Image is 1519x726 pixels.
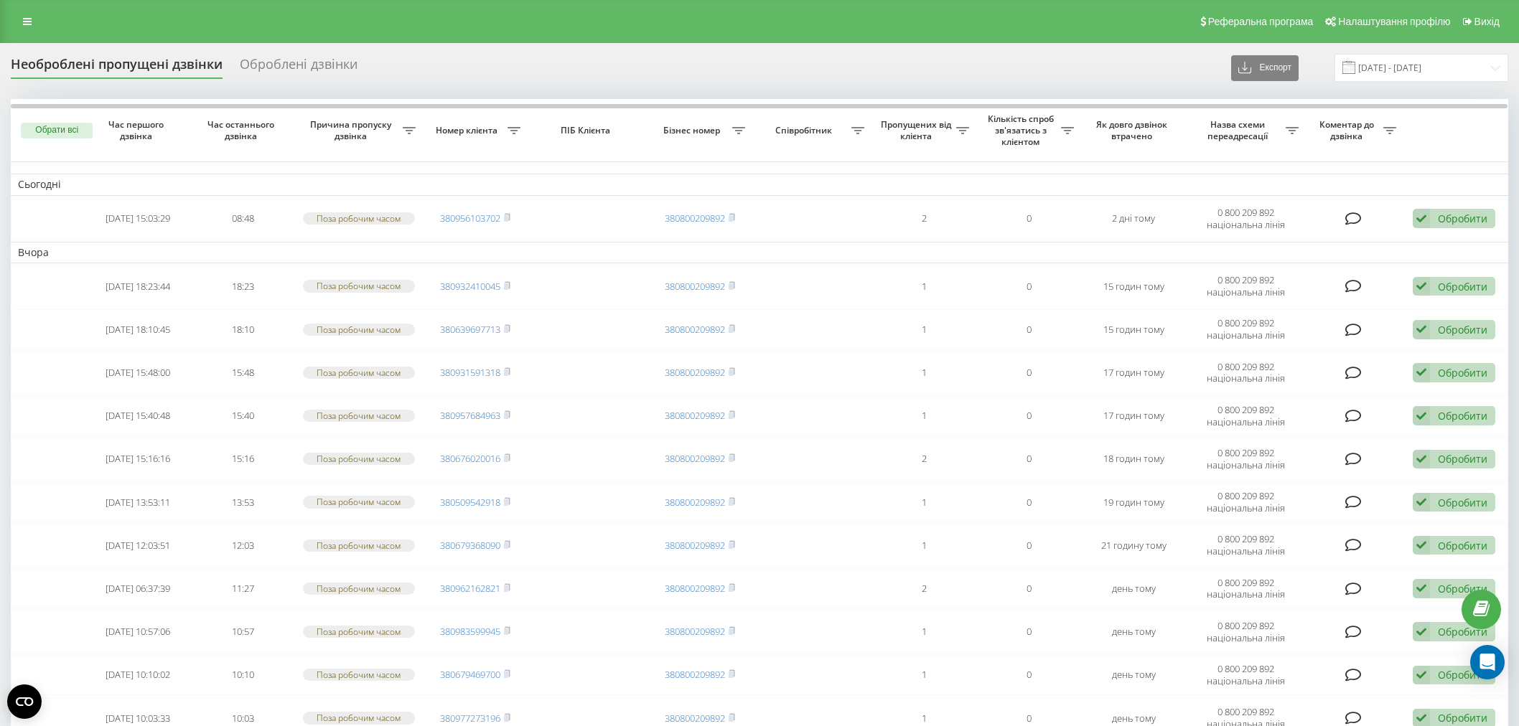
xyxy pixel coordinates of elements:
[976,482,1081,522] td: 0
[665,452,725,465] a: 380800209892
[1186,482,1306,522] td: 0 800 209 892 національна лінія
[85,199,190,239] td: [DATE] 15:03:29
[1081,525,1186,565] td: 21 годину тому
[976,439,1081,479] td: 0
[1186,396,1306,436] td: 0 800 209 892 національна лінія
[1438,323,1487,336] div: Обробити
[440,323,500,336] a: 380639697713
[11,57,223,79] div: Необроблені пропущені дзвінки
[440,539,500,552] a: 380679368090
[540,125,635,136] span: ПІБ Клієнта
[11,242,1508,263] td: Вчора
[1313,119,1383,141] span: Коментар до дзвінка
[1093,119,1174,141] span: Як довго дзвінок втрачено
[1081,611,1186,651] td: день тому
[302,119,402,141] span: Причина пропуску дзвінка
[871,525,976,565] td: 1
[1081,568,1186,608] td: день тому
[976,396,1081,436] td: 0
[190,439,295,479] td: 15:16
[303,539,416,552] div: Поза робочим часом
[85,611,190,651] td: [DATE] 10:57:06
[1081,482,1186,522] td: 19 годин тому
[1186,568,1306,608] td: 0 800 209 892 національна лінія
[1186,199,1306,239] td: 0 800 209 892 національна лінія
[303,212,416,225] div: Поза робочим часом
[440,712,500,725] a: 380977273196
[190,482,295,522] td: 13:53
[98,119,179,141] span: Час першого дзвінка
[1438,366,1487,379] div: Обробити
[190,266,295,306] td: 18:23
[85,439,190,479] td: [DATE] 15:16:16
[1438,452,1487,466] div: Обробити
[85,482,190,522] td: [DATE] 13:53:11
[1208,16,1314,27] span: Реферальна програма
[759,125,852,136] span: Співробітник
[1081,199,1186,239] td: 2 дні тому
[871,199,976,239] td: 2
[303,453,416,465] div: Поза робочим часом
[871,655,976,695] td: 1
[1081,439,1186,479] td: 18 годин тому
[202,119,284,141] span: Час останнього дзвінка
[440,668,500,681] a: 380679469700
[976,352,1081,392] td: 0
[665,712,725,725] a: 380800209892
[1470,645,1505,679] div: Open Intercom Messenger
[85,655,190,695] td: [DATE] 10:10:02
[976,309,1081,349] td: 0
[85,309,190,349] td: [DATE] 18:10:45
[976,525,1081,565] td: 0
[1438,668,1487,682] div: Обробити
[303,712,416,724] div: Поза робочим часом
[303,626,416,638] div: Поза робочим часом
[1438,409,1487,423] div: Обробити
[303,496,416,508] div: Поза робочим часом
[7,684,42,719] button: Open CMP widget
[85,568,190,608] td: [DATE] 06:37:39
[1438,280,1487,293] div: Обробити
[85,396,190,436] td: [DATE] 15:40:48
[1186,655,1306,695] td: 0 800 209 892 національна лінія
[983,113,1061,147] span: Кількість спроб зв'язатись з клієнтом
[303,410,416,422] div: Поза робочим часом
[1186,611,1306,651] td: 0 800 209 892 національна лінія
[1438,539,1487,552] div: Обробити
[440,409,500,422] a: 380957684963
[1186,439,1306,479] td: 0 800 209 892 національна лінія
[1186,309,1306,349] td: 0 800 209 892 національна лінія
[303,280,416,292] div: Поза робочим часом
[665,366,725,379] a: 380800209892
[655,125,732,136] span: Бізнес номер
[976,568,1081,608] td: 0
[871,266,976,306] td: 1
[1193,119,1286,141] span: Назва схеми переадресації
[665,212,725,225] a: 380800209892
[1081,396,1186,436] td: 17 годин тому
[976,655,1081,695] td: 0
[1438,496,1487,509] div: Обробити
[1438,625,1487,638] div: Обробити
[871,611,976,651] td: 1
[190,352,295,392] td: 15:48
[190,199,295,239] td: 08:48
[665,496,725,509] a: 380800209892
[871,482,976,522] td: 1
[240,57,357,79] div: Оброблені дзвінки
[440,496,500,509] a: 380509542918
[1231,55,1299,81] button: Експорт
[1081,266,1186,306] td: 15 годин тому
[190,309,295,349] td: 18:10
[440,280,500,293] a: 380932410045
[1081,655,1186,695] td: день тому
[879,119,956,141] span: Пропущених від клієнта
[871,309,976,349] td: 1
[665,280,725,293] a: 380800209892
[1081,309,1186,349] td: 15 годин тому
[85,352,190,392] td: [DATE] 15:48:00
[1338,16,1450,27] span: Налаштування профілю
[303,324,416,336] div: Поза робочим часом
[665,409,725,422] a: 380800209892
[1474,16,1500,27] span: Вихід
